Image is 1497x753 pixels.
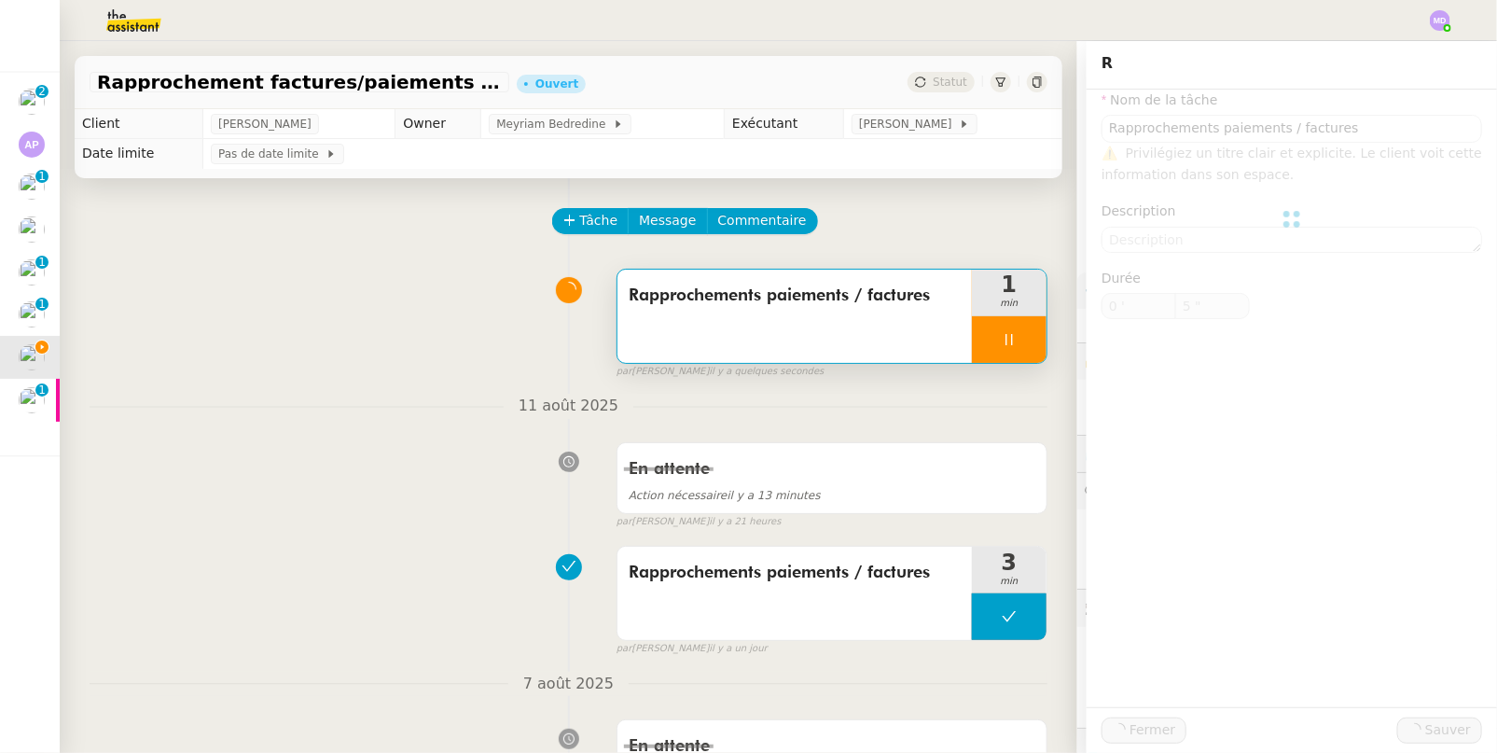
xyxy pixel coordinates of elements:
span: Message [639,210,696,231]
span: Meyriam Bedredine [496,115,613,133]
span: 💬 [1085,483,1238,498]
img: users%2FKPVW5uJ7nAf2BaBJPZnFMauzfh73%2Favatar%2FDigitalCollectionThumbnailHandler.jpeg [19,89,45,115]
span: 🕵️ [1085,600,1318,615]
p: 1 [38,170,46,187]
span: il y a un jour [710,641,768,657]
button: Message [628,208,707,234]
span: par [617,364,632,380]
div: Ouvert [535,78,578,90]
nz-badge-sup: 2 [35,85,49,98]
span: [PERSON_NAME] [218,115,312,133]
img: svg [1430,10,1450,31]
img: users%2FUWPTPKITw0gpiMilXqRXG5g9gXH3%2Favatar%2F405ab820-17f5-49fd-8f81-080694535f4d [19,216,45,243]
p: 1 [38,298,46,314]
img: users%2F9mvJqJUvllffspLsQzytnd0Nt4c2%2Favatar%2F82da88e3-d90d-4e39-b37d-dcb7941179ae [19,259,45,286]
p: 1 [38,256,46,272]
span: par [617,641,632,657]
span: par [617,514,632,530]
span: 🔐 [1085,351,1206,372]
td: Owner [395,109,481,139]
img: users%2FDBF5gIzOT6MfpzgDQC7eMkIK8iA3%2Favatar%2Fd943ca6c-06ba-4e73-906b-d60e05e423d3 [19,387,45,413]
div: ⚙️Procédures [1077,272,1497,309]
nz-badge-sup: 1 [35,170,49,183]
span: Statut [933,76,967,89]
span: Tâche [580,210,618,231]
nz-badge-sup: 1 [35,298,49,311]
span: 11 août 2025 [504,394,633,419]
img: users%2FrssbVgR8pSYriYNmUDKzQX9syo02%2Favatar%2Fb215b948-7ecd-4adc-935c-e0e4aeaee93e [19,174,45,200]
span: Rapprochements paiements / factures [629,559,961,587]
span: Pas de date limite [218,145,326,163]
span: Rapprochements paiements / factures [629,282,961,310]
td: Client [75,109,203,139]
td: Exécutant [725,109,844,139]
button: Commentaire [707,208,818,234]
span: ⚙️ [1085,280,1182,301]
span: Rapprochement factures/paiements clients - [DATE] [97,73,502,91]
span: min [972,574,1047,590]
div: 🔐Données client [1077,343,1497,380]
button: Tâche [552,208,630,234]
span: En attente [629,461,710,478]
span: il y a 21 heures [710,514,782,530]
small: [PERSON_NAME] [617,641,768,657]
span: min [972,296,1047,312]
span: ⏲️ [1085,446,1221,461]
small: [PERSON_NAME] [617,514,782,530]
div: 🕵️Autres demandes en cours 7 [1077,590,1497,626]
img: users%2F9mvJqJUvllffspLsQzytnd0Nt4c2%2Favatar%2F82da88e3-d90d-4e39-b37d-dcb7941179ae [19,301,45,328]
button: Fermer [1102,718,1186,744]
span: [PERSON_NAME] [859,115,959,133]
p: 1 [38,383,46,400]
td: Date limite [75,139,203,169]
span: il y a 13 minutes [629,489,821,502]
nz-badge-sup: 1 [35,256,49,269]
span: 1 [972,273,1047,296]
nz-badge-sup: 1 [35,383,49,397]
span: il y a quelques secondes [710,364,825,380]
span: Commentaire [718,210,807,231]
div: ⏲️Tâches 31:17 [1077,436,1497,472]
span: Action nécessaire [629,489,728,502]
img: users%2FrssbVgR8pSYriYNmUDKzQX9syo02%2Favatar%2Fb215b948-7ecd-4adc-935c-e0e4aeaee93e [19,344,45,370]
div: 💬Commentaires 1 [1077,473,1497,509]
p: 2 [38,85,46,102]
span: 7 août 2025 [508,672,629,697]
small: [PERSON_NAME] [617,364,825,380]
button: Sauver [1397,718,1482,744]
img: svg [19,132,45,158]
span: 3 [972,551,1047,574]
span: R [1102,54,1113,72]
